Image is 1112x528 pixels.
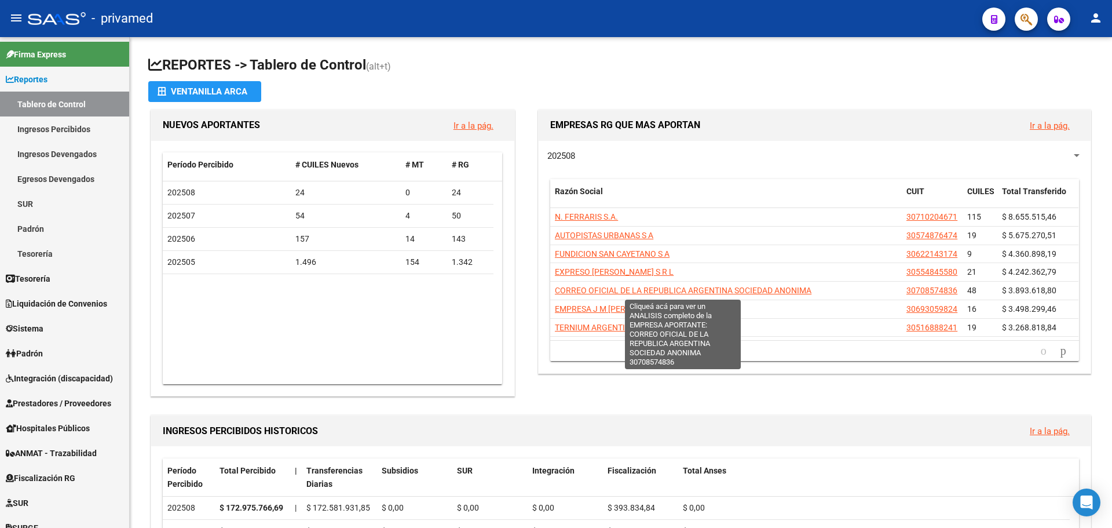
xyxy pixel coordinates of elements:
[906,187,924,196] span: CUIT
[405,256,442,269] div: 154
[167,234,195,243] span: 202506
[547,151,575,161] span: 202508
[167,501,210,515] div: 202508
[405,209,442,223] div: 4
[306,503,370,512] span: $ 172.581.931,85
[453,121,493,131] a: Ir a la pág.
[528,458,603,497] datatable-header-cell: Integración
[1055,345,1071,358] a: go to next page
[382,503,404,512] span: $ 0,00
[967,286,976,295] span: 48
[1020,420,1079,442] button: Ir a la pág.
[555,304,670,314] span: EMPRESA J M [PERSON_NAME]
[683,503,705,512] span: $ 0,00
[1002,231,1056,240] span: $ 5.675.270,51
[555,267,674,276] span: EXPRESO [PERSON_NAME] S R L
[457,466,473,475] span: SUR
[1036,345,1052,358] a: go to previous page
[167,211,195,220] span: 202507
[1073,489,1100,516] div: Open Intercom Messenger
[291,152,401,177] datatable-header-cell: # CUILES Nuevos
[148,81,261,102] button: Ventanilla ARCA
[295,466,297,475] span: |
[6,497,28,509] span: SUR
[6,422,90,435] span: Hospitales Públicos
[452,458,528,497] datatable-header-cell: SUR
[678,458,1070,497] datatable-header-cell: Total Anses
[452,186,489,199] div: 24
[163,119,260,130] span: NUEVOS APORTANTES
[1002,212,1056,221] span: $ 8.655.515,46
[555,231,653,240] span: AUTOPISTAS URBANAS S A
[6,397,111,410] span: Prestadores / Proveedores
[295,256,397,269] div: 1.496
[92,6,153,31] span: - privamed
[405,160,424,169] span: # MT
[220,466,276,475] span: Total Percibido
[6,73,47,86] span: Reportes
[550,179,902,217] datatable-header-cell: Razón Social
[967,304,976,314] span: 16
[555,212,618,221] span: N. FERRARIS S.A.
[6,447,97,460] span: ANMAT - Trazabilidad
[906,249,957,258] span: 30622143174
[1030,121,1070,131] a: Ir a la pág.
[163,152,291,177] datatable-header-cell: Período Percibido
[295,503,297,512] span: |
[444,115,503,136] button: Ir a la pág.
[6,372,113,385] span: Integración (discapacidad)
[377,458,452,497] datatable-header-cell: Subsidios
[452,256,489,269] div: 1.342
[997,179,1078,217] datatable-header-cell: Total Transferido
[295,186,397,199] div: 24
[555,286,811,295] span: CORREO OFICIAL DE LA REPUBLICA ARGENTINA SOCIEDAD ANONIMA
[555,323,649,332] span: TERNIUM ARGENTINA S A
[9,11,23,25] mat-icon: menu
[366,61,391,72] span: (alt+t)
[532,503,554,512] span: $ 0,00
[967,231,976,240] span: 19
[1089,11,1103,25] mat-icon: person
[1020,115,1079,136] button: Ir a la pág.
[550,119,700,130] span: EMPRESAS RG QUE MAS APORTAN
[967,267,976,276] span: 21
[220,503,283,512] strong: $ 172.975.766,69
[447,152,493,177] datatable-header-cell: # RG
[532,466,575,475] span: Integración
[906,231,957,240] span: 30574876474
[167,466,203,489] span: Período Percibido
[148,56,1093,76] h1: REPORTES -> Tablero de Control
[215,458,290,497] datatable-header-cell: Total Percibido
[902,179,963,217] datatable-header-cell: CUIT
[1002,286,1056,295] span: $ 3.893.618,80
[1002,267,1056,276] span: $ 4.242.362,79
[167,257,195,267] span: 202505
[1002,249,1056,258] span: $ 4.360.898,19
[295,160,359,169] span: # CUILES Nuevos
[302,458,377,497] datatable-header-cell: Transferencias Diarias
[555,187,603,196] span: Razón Social
[295,232,397,246] div: 157
[167,188,195,197] span: 202508
[306,466,363,489] span: Transferencias Diarias
[683,466,726,475] span: Total Anses
[405,232,442,246] div: 14
[6,297,107,310] span: Liquidación de Convenios
[906,304,957,314] span: 30693059824
[6,322,43,335] span: Sistema
[1002,323,1056,332] span: $ 3.268.818,84
[382,466,418,475] span: Subsidios
[457,503,479,512] span: $ 0,00
[555,249,670,258] span: FUNDICION SAN CAYETANO S A
[6,272,50,285] span: Tesorería
[963,179,997,217] datatable-header-cell: CUILES
[603,458,678,497] datatable-header-cell: Fiscalización
[452,209,489,223] div: 50
[608,466,656,475] span: Fiscalización
[158,81,252,102] div: Ventanilla ARCA
[163,425,318,436] span: INGRESOS PERCIBIDOS HISTORICOS
[6,472,75,485] span: Fiscalización RG
[906,212,957,221] span: 30710204671
[608,503,655,512] span: $ 393.834,84
[6,347,43,360] span: Padrón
